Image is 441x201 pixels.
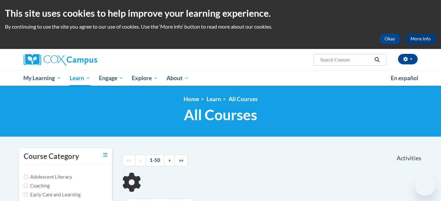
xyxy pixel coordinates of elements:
label: Adolescent Literacy [24,173,72,181]
a: Begining [122,155,135,166]
a: Home [184,96,199,102]
span: » [168,157,171,163]
span: My Learning [23,74,61,82]
a: About [162,71,193,86]
a: End [175,155,188,166]
label: Early Care and Learning [24,191,80,198]
a: En español [386,71,423,85]
a: Toggle collapse [103,151,107,159]
input: Checkbox for Options [24,175,28,179]
a: Learn [65,71,95,86]
div: Main menu [14,71,428,86]
a: Previous [135,155,146,166]
button: Okay [379,33,400,44]
a: 1-50 [145,155,165,166]
span: « [139,157,142,163]
span: All Courses [184,106,257,123]
label: Coaching [24,182,50,190]
input: Checkbox for Options [24,192,28,197]
span: About [166,74,189,82]
span: Explore [132,74,158,82]
h3: Course Category [24,151,79,162]
span: Learn [70,74,90,82]
a: More Info [405,33,436,44]
span: «« [126,157,131,163]
p: By continuing to use the site you agree to our use of cookies. Use the ‘More info’ button to read... [5,23,436,30]
a: Next [164,155,175,166]
a: Explore [127,71,162,86]
input: Checkbox for Options [24,184,28,188]
button: Account Settings [398,54,418,64]
h2: This site uses cookies to help improve your learning experience. [5,7,436,20]
a: All Courses [229,96,258,102]
a: Cox Campus [24,54,148,66]
a: My Learning [19,71,66,86]
button: Search [372,56,382,64]
span: En español [391,75,418,81]
a: Learn [207,96,221,102]
span: Activities [397,155,421,162]
a: Engage [95,71,128,86]
img: Cox Campus [24,54,97,66]
span: »» [179,157,184,163]
span: Engage [99,74,123,82]
input: Search Courses [320,56,372,64]
iframe: Button to launch messaging window [415,175,436,196]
